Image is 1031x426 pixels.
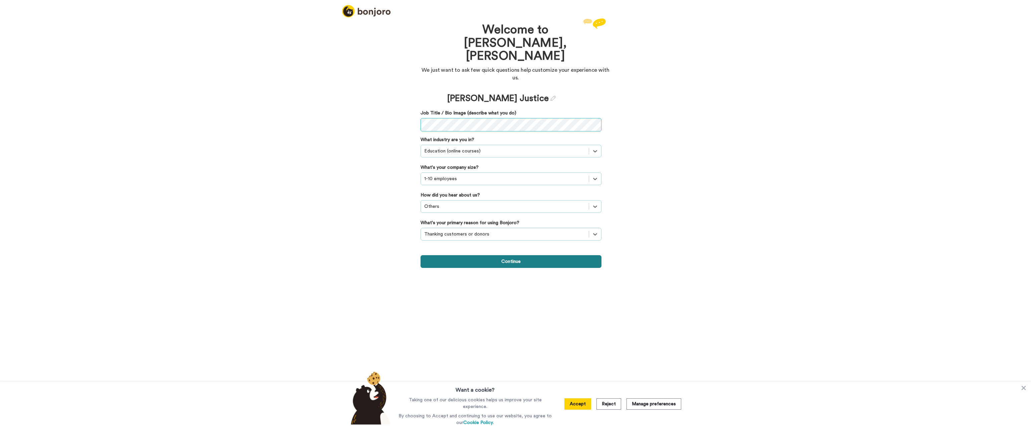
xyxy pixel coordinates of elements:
img: bear-with-cookie.png [345,371,394,425]
button: Accept [564,398,591,410]
img: reply.svg [583,18,606,29]
label: What's your company size? [421,164,479,171]
label: Job Title / Bio Image (describe what you do) [421,110,601,116]
button: Reject [596,398,621,410]
h1: Welcome to [PERSON_NAME], [PERSON_NAME] [441,23,591,63]
label: What's your primary reason for using Bonjoro? [421,220,519,226]
button: Continue [421,255,601,268]
a: Cookie Policy [463,420,493,425]
label: How did you hear about us? [421,192,480,198]
p: We just want to ask few quick questions help customize your experience with us. [421,66,611,82]
h3: Want a cookie? [456,382,495,394]
p: By choosing to Accept and continuing to use our website, you agree to our . [397,413,553,426]
p: Taking one of our delicious cookies helps us improve your site experience. [397,397,553,410]
label: What industry are you in? [421,136,474,143]
button: Manage preferences [626,398,681,410]
img: logo_full.png [342,5,391,17]
div: [PERSON_NAME] Justice [447,92,556,105]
